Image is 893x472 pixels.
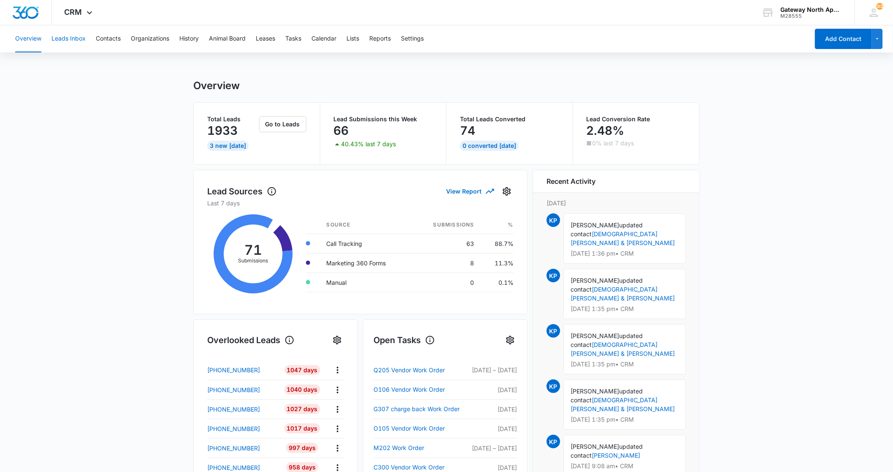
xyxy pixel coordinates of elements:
a: M202 Work Order [373,443,468,453]
p: [DATE] 1:36 pm • CRM [571,251,679,256]
button: Leases [256,25,275,52]
a: [PERSON_NAME] [592,452,640,459]
p: [PHONE_NUMBER] [207,366,260,374]
p: [DATE] [468,405,517,414]
button: Settings [330,333,344,347]
td: Marketing 360 Forms [320,253,412,273]
span: KP [547,324,560,338]
button: Actions [331,422,344,435]
a: [PHONE_NUMBER] [207,366,278,374]
td: Call Tracking [320,234,412,253]
button: Actions [331,442,344,455]
a: Q205 Vendor Work Order [373,365,468,375]
th: % [481,216,514,234]
h1: Open Tasks [373,334,435,346]
p: [DATE] [468,424,517,433]
td: 63 [412,234,481,253]
a: Go to Leads [259,120,306,128]
p: [DATE] – [DATE] [468,444,517,453]
p: Last 7 days [207,199,514,207]
button: Reports [369,25,391,52]
button: Actions [331,403,344,416]
span: KP [547,435,560,448]
span: KP [547,213,560,227]
p: [DATE] – [DATE] [468,366,517,374]
td: 0.1% [481,273,514,292]
h1: Overview [193,79,240,92]
a: [PHONE_NUMBER] [207,463,278,472]
button: Calendar [311,25,336,52]
div: account name [781,6,842,13]
span: [PERSON_NAME] [571,277,619,284]
button: Settings [401,25,424,52]
p: [PHONE_NUMBER] [207,385,260,394]
td: 88.7% [481,234,514,253]
p: 0% last 7 days [593,140,634,146]
a: [DEMOGRAPHIC_DATA][PERSON_NAME] & [PERSON_NAME] [571,396,675,412]
p: Lead Conversion Rate [587,116,686,122]
p: [DATE] 1:35 pm • CRM [571,361,679,367]
div: 3 New [DATE] [207,141,249,151]
a: [DEMOGRAPHIC_DATA][PERSON_NAME] & [PERSON_NAME] [571,230,675,246]
button: Contacts [96,25,121,52]
button: Animal Board [209,25,246,52]
a: G307 charge back Work Order [373,404,468,414]
th: Submissions [412,216,481,234]
p: [DATE] 1:35 pm • CRM [571,306,679,312]
p: 66 [334,124,349,137]
p: [DATE] [547,199,686,207]
p: 1933 [207,124,238,137]
button: Settings [500,185,514,198]
button: History [179,25,199,52]
span: [PERSON_NAME] [571,387,619,395]
div: 1040 Days [284,385,320,395]
p: [DATE] [468,385,517,394]
button: Lists [346,25,359,52]
div: 1017 Days [284,423,320,434]
button: View Report [446,184,493,199]
p: [PHONE_NUMBER] [207,444,260,453]
button: Tasks [285,25,301,52]
p: 2.48% [587,124,625,137]
th: Source [320,216,412,234]
p: [PHONE_NUMBER] [207,405,260,414]
span: KP [547,269,560,282]
span: KP [547,379,560,393]
div: 997 Days [286,443,318,453]
p: Total Leads [207,116,257,122]
div: 1047 Days [284,365,320,375]
a: [PHONE_NUMBER] [207,385,278,394]
p: [DATE] 9:08 am • CRM [571,463,679,469]
p: [PHONE_NUMBER] [207,463,260,472]
a: [DEMOGRAPHIC_DATA][PERSON_NAME] & [PERSON_NAME] [571,341,675,357]
span: [PERSON_NAME] [571,332,619,339]
p: [DATE] [468,463,517,472]
p: Lead Submissions this Week [334,116,433,122]
span: CRM [65,8,82,16]
p: 74 [460,124,475,137]
button: Actions [331,383,344,396]
a: [PHONE_NUMBER] [207,405,278,414]
div: 1027 Days [284,404,320,414]
div: account id [781,13,842,19]
a: O105 Vendor Work Order [373,423,468,434]
a: [DEMOGRAPHIC_DATA][PERSON_NAME] & [PERSON_NAME] [571,286,675,302]
button: Leads Inbox [51,25,86,52]
button: Overview [15,25,41,52]
button: Settings [503,333,517,347]
button: Actions [331,363,344,377]
button: Add Contact [815,29,872,49]
div: notifications count [877,3,883,10]
a: [PHONE_NUMBER] [207,444,278,453]
p: 40.43% last 7 days [341,141,396,147]
span: 93 [877,3,883,10]
a: [PHONE_NUMBER] [207,424,278,433]
p: Total Leads Converted [460,116,559,122]
span: [PERSON_NAME] [571,221,619,229]
button: Go to Leads [259,116,306,132]
div: 0 Converted [DATE] [460,141,519,151]
h1: Lead Sources [207,185,277,198]
p: [DATE] 1:35 pm • CRM [571,417,679,423]
td: 8 [412,253,481,273]
a: O106 Vendor Work Order [373,385,468,395]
